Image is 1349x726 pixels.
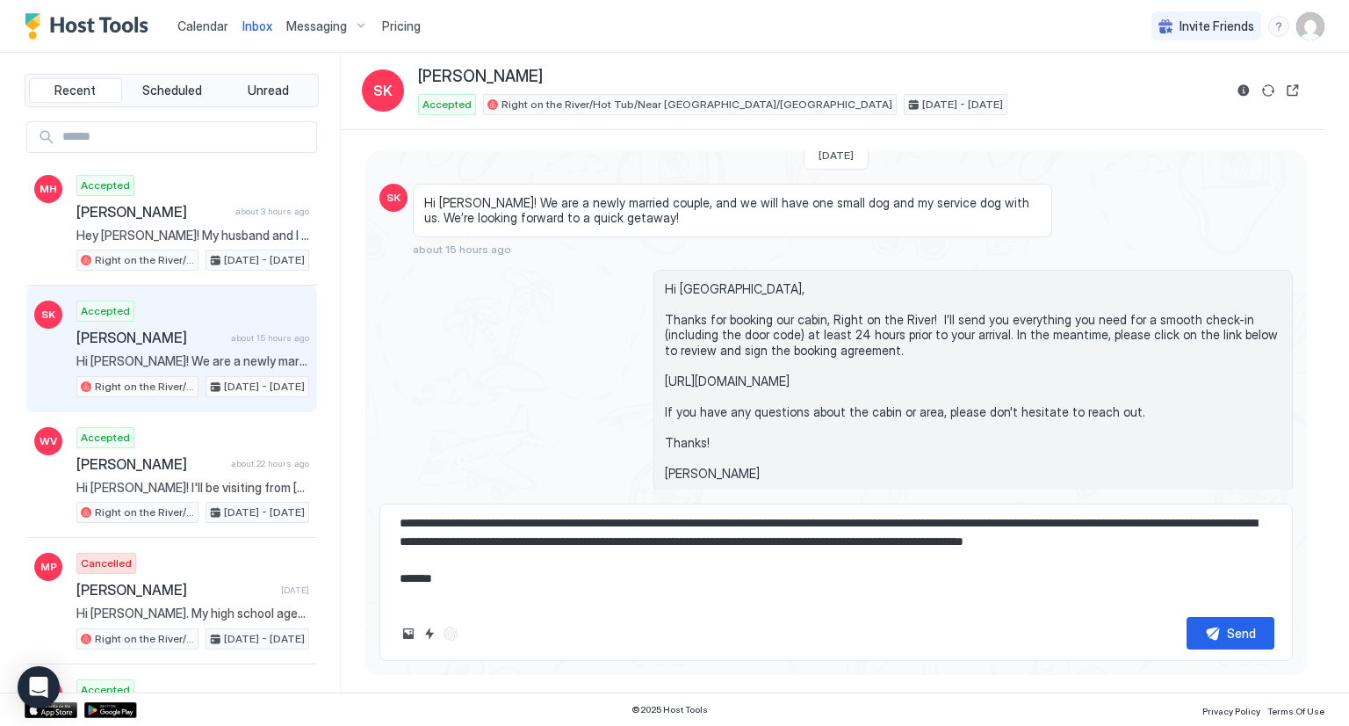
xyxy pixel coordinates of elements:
[76,480,309,496] span: Hi [PERSON_NAME]! I'll be visiting from [GEOGRAPHIC_DATA]. My son requested to go hiking on the G...
[84,702,137,718] a: Google Play Store
[40,433,57,449] span: WV
[1179,18,1254,34] span: Invite Friends
[224,631,305,647] span: [DATE] - [DATE]
[224,505,305,520] span: [DATE] - [DATE]
[242,18,272,33] span: Inbox
[40,181,57,197] span: MH
[95,379,194,395] span: Right on the River/Hot Tub/Near [GEOGRAPHIC_DATA]/[GEOGRAPHIC_DATA]
[76,581,274,599] span: [PERSON_NAME]
[81,303,130,319] span: Accepted
[1258,80,1279,101] button: Sync reservation
[413,243,511,256] span: about 15 hours ago
[142,83,202,98] span: Scheduled
[235,206,309,217] span: about 3 hours ago
[922,97,1003,113] span: [DATE] - [DATE]
[1187,617,1274,650] button: Send
[18,666,60,708] div: Open Intercom Messenger
[665,281,1281,482] span: Hi [GEOGRAPHIC_DATA], Thanks for booking our cabin, Right on the River! I’ll send you everything ...
[40,559,57,575] span: MP
[224,379,305,395] span: [DATE] - [DATE]
[424,195,1041,226] span: Hi [PERSON_NAME]! We are a newly married couple, and we will have one small dog and my service do...
[126,78,219,103] button: Scheduled
[54,83,96,98] span: Recent
[1267,701,1324,719] a: Terms Of Use
[231,458,309,469] span: about 22 hours ago
[177,18,228,33] span: Calendar
[422,97,472,113] span: Accepted
[1227,624,1256,643] div: Send
[281,584,309,596] span: [DATE]
[81,178,130,193] span: Accepted
[631,704,708,715] span: © 2025 Host Tools
[29,78,122,103] button: Recent
[177,17,228,35] a: Calendar
[76,606,309,621] span: Hi [PERSON_NAME]. My high school aged daughter and I live in [GEOGRAPHIC_DATA]. We’ll be heading ...
[76,455,224,473] span: [PERSON_NAME]
[41,307,55,323] span: SK
[418,67,543,87] span: [PERSON_NAME]
[81,430,130,446] span: Accepted
[76,228,309,243] span: Hey [PERSON_NAME]! My husband and I are visiting for our first wedding anniversary with our dog a...
[221,78,314,103] button: Unread
[1202,706,1260,716] span: Privacy Policy
[81,682,130,698] span: Accepted
[76,353,309,369] span: Hi [PERSON_NAME]! We are a newly married couple, and we will have one small dog and my service do...
[286,18,347,34] span: Messaging
[95,252,194,268] span: Right on the River/Hot Tub/Near [GEOGRAPHIC_DATA]/[GEOGRAPHIC_DATA]
[25,13,156,40] a: Host Tools Logo
[1282,80,1303,101] button: Open reservation
[25,702,77,718] a: App Store
[248,83,289,98] span: Unread
[25,74,319,107] div: tab-group
[81,555,132,571] span: Cancelled
[55,122,316,152] input: Input Field
[1296,12,1324,40] div: User profile
[1202,701,1260,719] a: Privacy Policy
[224,252,305,268] span: [DATE] - [DATE]
[76,203,228,221] span: [PERSON_NAME]
[242,17,272,35] a: Inbox
[1233,80,1254,101] button: Reservation information
[231,332,309,344] span: about 15 hours ago
[419,623,440,644] button: Quick reply
[76,329,224,346] span: [PERSON_NAME]
[398,623,419,644] button: Upload image
[819,149,854,162] span: [DATE]
[1268,16,1289,37] div: menu
[1267,706,1324,716] span: Terms Of Use
[386,190,400,206] span: SK
[382,18,421,34] span: Pricing
[501,97,892,113] span: Right on the River/Hot Tub/Near [GEOGRAPHIC_DATA]/[GEOGRAPHIC_DATA]
[95,631,194,647] span: Right on the River/Hot Tub/Near [GEOGRAPHIC_DATA]/[GEOGRAPHIC_DATA]
[95,505,194,520] span: Right on the River/Hot Tub/Near [GEOGRAPHIC_DATA]/[GEOGRAPHIC_DATA]
[373,80,393,101] span: SK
